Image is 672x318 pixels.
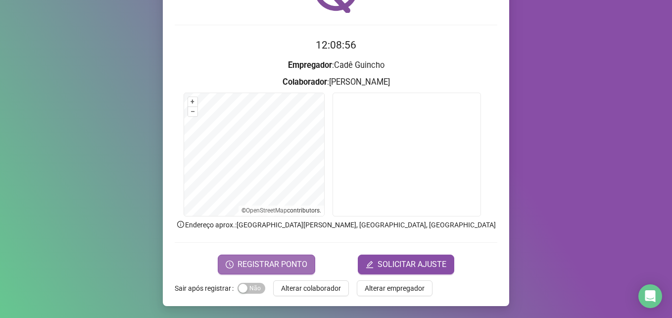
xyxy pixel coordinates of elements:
p: Endereço aprox. : [GEOGRAPHIC_DATA][PERSON_NAME], [GEOGRAPHIC_DATA], [GEOGRAPHIC_DATA] [175,219,497,230]
span: clock-circle [226,261,234,268]
button: editSOLICITAR AJUSTE [358,255,454,274]
strong: Colaborador [283,77,327,87]
a: OpenStreetMap [246,207,287,214]
div: Open Intercom Messenger [638,284,662,308]
button: Alterar empregador [357,280,432,296]
h3: : [PERSON_NAME] [175,76,497,89]
button: – [188,107,197,116]
span: Alterar colaborador [281,283,341,294]
button: + [188,97,197,106]
h3: : Cadê Guincho [175,59,497,72]
time: 12:08:56 [316,39,356,51]
span: Alterar empregador [365,283,425,294]
span: SOLICITAR AJUSTE [378,259,446,270]
button: REGISTRAR PONTO [218,255,315,274]
span: info-circle [176,220,185,229]
strong: Empregador [288,60,332,70]
li: © contributors. [241,207,321,214]
button: Alterar colaborador [273,280,349,296]
span: edit [366,261,374,268]
span: REGISTRAR PONTO [238,259,307,270]
label: Sair após registrar [175,280,238,296]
